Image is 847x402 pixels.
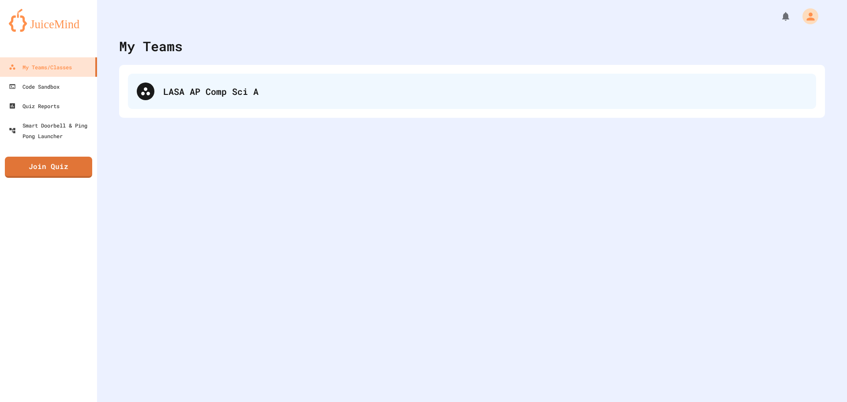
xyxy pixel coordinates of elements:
div: My Notifications [764,9,793,24]
div: Code Sandbox [9,81,60,92]
img: logo-orange.svg [9,9,88,32]
div: My Teams [119,36,183,56]
div: My Account [793,6,821,26]
div: My Teams/Classes [9,62,72,72]
div: LASA AP Comp Sci A [163,85,807,98]
div: LASA AP Comp Sci A [128,74,816,109]
div: Quiz Reports [9,101,60,111]
a: Join Quiz [5,157,92,178]
div: Smart Doorbell & Ping Pong Launcher [9,120,94,141]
